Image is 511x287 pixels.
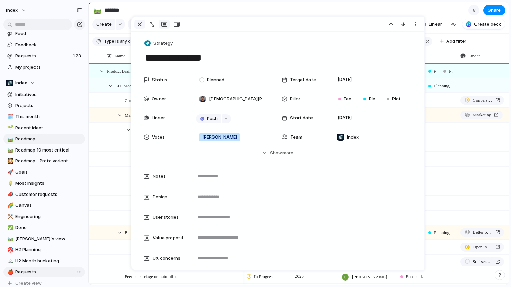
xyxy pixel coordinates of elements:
span: Index [6,7,18,14]
a: 💡Most insights [3,178,85,188]
a: 🎇Roadmap - Proto variant [3,156,85,166]
div: 💡 [7,180,12,187]
span: Feedback [406,273,423,280]
div: 🌈Canvas [3,200,85,211]
button: ✅ [6,224,13,231]
a: Self service onboarding [460,257,504,266]
span: 2025 [293,272,305,281]
button: 🌈 [6,202,13,209]
button: Showmore [144,147,412,159]
span: [DATE] [336,75,354,84]
span: My projects [15,64,83,71]
div: 🗓️ [7,113,12,121]
span: Roadmap 10 most critical [15,147,83,154]
span: Index [15,80,27,86]
span: Requests [15,53,71,59]
span: Product Brain [107,67,132,75]
div: 🎯 [7,246,12,254]
a: 🎯H2 Planning [3,245,85,255]
span: Notes [153,173,166,180]
span: Name [115,53,125,59]
span: User stories [153,214,179,221]
a: 🚀Goals [3,167,85,177]
a: Conversation-centric view [460,96,504,105]
a: Initiatives [3,89,85,100]
button: Index [3,78,85,88]
span: Linear [468,53,480,59]
div: 🌱Recent ideas [3,123,85,133]
span: Votes [152,134,165,141]
span: any of [119,38,132,44]
span: Feed [15,30,83,37]
button: 🏔️ [6,258,13,264]
button: Linear [418,19,445,29]
span: Roadmap - Proto variant [15,158,83,164]
button: 🎇 [6,158,13,164]
div: 🌈 [7,202,12,210]
span: Goals [15,169,83,176]
button: Create deck [462,19,505,29]
span: Planning [369,96,381,102]
button: 🛤️ [6,135,13,142]
a: Feedback [3,40,85,50]
span: Planning [434,83,450,89]
span: Feedback triage on auto-pilot [125,272,177,280]
span: Conversation-centric view [125,96,172,104]
button: Strategy [143,39,175,48]
span: Planning [434,68,438,75]
a: Requests123 [3,51,85,61]
a: ⚒️Engineering [3,212,85,222]
div: 📣Customer requests [3,189,85,200]
a: 🗓️This month [3,112,85,122]
a: Feed [3,29,85,39]
span: Recent ideas [15,125,83,131]
button: 🌱 [6,125,13,131]
span: [DEMOGRAPHIC_DATA][PERSON_NAME] [209,96,268,102]
span: Engineering [15,213,83,220]
span: Feedback [344,96,358,102]
span: Planning [434,229,450,236]
span: Conversation-centric view [473,97,493,104]
a: 🛤️Roadmap 10 most critical [3,145,85,155]
span: Requests [15,269,83,275]
span: Team [290,134,302,141]
div: ✅Done [3,223,85,233]
button: 🛤️ [92,5,103,16]
div: 🌱 [7,124,12,132]
span: Roadmap [15,135,83,142]
span: Better onboarding [473,229,493,236]
button: 🛤️ [6,147,13,154]
span: Linear [152,115,165,121]
div: ✅ [7,224,12,232]
div: 🛤️ [7,135,12,143]
div: 🛤️[PERSON_NAME]'s view [3,234,85,244]
span: Planned [207,76,224,83]
button: 🚀 [6,169,13,176]
span: Platform [392,96,405,102]
a: 🛤️Roadmap [3,134,85,144]
span: Push [207,115,218,122]
span: Marketing [125,111,143,119]
a: 🍎Requests [3,267,85,277]
span: is [115,38,119,44]
span: [DATE] [336,114,354,122]
span: UX concerns [153,255,180,262]
span: Index [347,134,359,141]
a: 🏔️H2 Month bucketing [3,256,85,266]
span: Platform [449,68,453,75]
span: Initiatives [15,91,83,98]
span: [PERSON_NAME] [202,134,237,141]
button: 📣 [6,191,13,198]
span: 123 [73,53,82,59]
span: [PERSON_NAME] [352,274,387,281]
div: 🛤️ [7,235,12,243]
span: Start date [290,115,313,121]
div: 🏔️ [7,257,12,265]
div: 📣 [7,190,12,198]
button: 🛤️ [6,235,13,242]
